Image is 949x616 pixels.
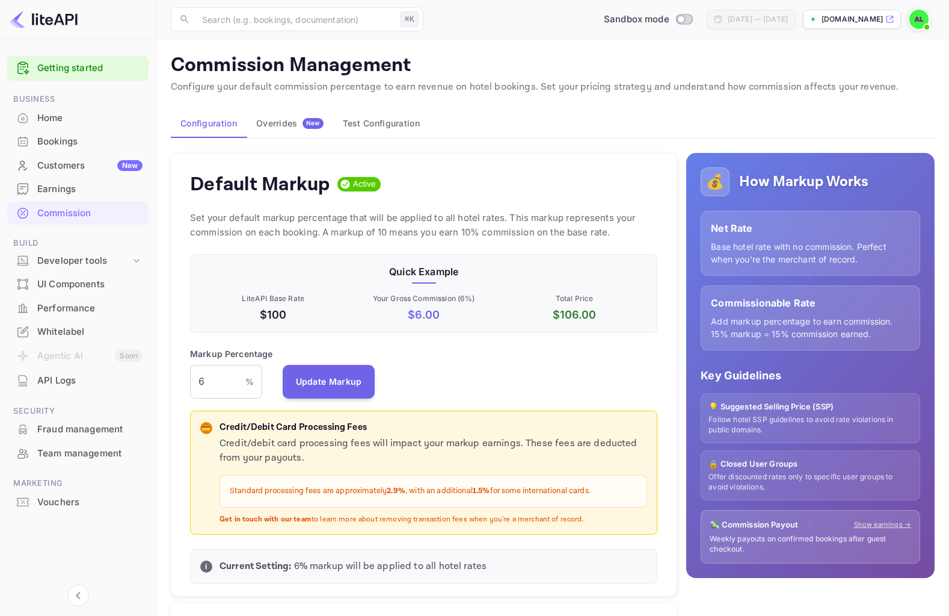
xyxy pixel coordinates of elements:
div: UI Components [37,278,143,291]
a: UI Components [7,273,149,295]
div: Vouchers [7,491,149,514]
p: 💸 Commission Payout [710,519,798,531]
div: Developer tools [7,250,149,272]
button: Test Configuration [333,109,429,138]
p: Base hotel rate with no commission. Perfect when you're the merchant of record. [711,240,910,266]
p: $ 106.00 [502,306,647,323]
img: LiteAPI logo [10,10,78,29]
p: 🔒 Closed User Groups [708,458,912,470]
div: Earnings [37,182,143,196]
a: Bookings [7,130,149,152]
span: Security [7,405,149,418]
strong: 1.5% [473,486,490,496]
p: LiteAPI Base Rate [200,293,346,304]
a: Commission [7,202,149,224]
p: Add markup percentage to earn commission. 15% markup = 15% commission earned. [711,315,910,340]
div: Commission [37,207,143,220]
p: 💡 Suggested Selling Price (SSP) [708,401,912,413]
p: $100 [200,306,346,323]
div: Team management [37,447,143,461]
span: New [303,119,324,127]
p: % [245,375,254,388]
div: [DATE] — [DATE] [728,14,788,25]
div: Team management [7,442,149,465]
a: Vouchers [7,491,149,513]
button: Update Markup [283,365,375,399]
div: Developer tools [37,254,131,268]
div: Whitelabel [7,320,149,344]
button: Collapse navigation [67,585,89,606]
a: API Logs [7,369,149,391]
a: Show earnings → [854,520,911,530]
div: Performance [7,297,149,320]
p: [DOMAIN_NAME] [822,14,883,25]
a: Whitelabel [7,320,149,343]
a: Earnings [7,178,149,200]
div: ⌘K [401,11,419,27]
p: i [205,561,207,572]
div: Switch to Production mode [599,13,697,26]
a: Team management [7,442,149,464]
p: Commissionable Rate [711,296,910,310]
span: Business [7,93,149,106]
p: Follow hotel SSP guidelines to avoid rate violations in public domains. [708,415,912,435]
h5: How Markup Works [739,172,868,191]
div: Vouchers [37,496,143,509]
p: Configure your default commission percentage to earn revenue on hotel bookings. Set your pricing ... [171,80,935,95]
p: Your Gross Commission ( 6 %) [351,293,496,304]
p: Key Guidelines [701,367,920,384]
div: Overrides [256,118,324,129]
div: New [117,160,143,171]
h4: Default Markup [190,172,330,196]
p: $ 6.00 [351,306,496,323]
p: Set your default markup percentage that will be applied to all hotel rates. This markup represent... [190,211,657,240]
div: API Logs [7,369,149,393]
p: Net Rate [711,221,910,235]
p: 6 % markup will be applied to all hotel rates [220,559,647,574]
p: Credit/debit card processing fees will impact your markup earnings. These fees are deducted from ... [220,437,647,465]
p: Commission Management [171,54,935,78]
a: CustomersNew [7,154,149,176]
a: Performance [7,297,149,319]
p: Credit/Debit Card Processing Fees [220,421,647,435]
span: Build [7,237,149,250]
p: Total Price [502,293,647,304]
strong: Get in touch with our team [220,515,312,524]
div: UI Components [7,273,149,296]
a: Home [7,107,149,129]
div: Earnings [7,178,149,201]
input: 0 [190,365,245,399]
div: Home [37,111,143,125]
strong: Current Setting: [220,560,291,573]
p: Quick Example [200,264,647,279]
p: to learn more about removing transaction fees when you're a merchant of record. [220,515,647,525]
div: API Logs [37,374,143,388]
img: Abdelhakim Ait Lafkih [909,10,929,29]
span: Sandbox mode [604,13,669,26]
p: Weekly payouts on confirmed bookings after guest checkout. [710,534,911,555]
a: Getting started [37,61,143,75]
div: Fraud management [37,423,143,437]
div: Whitelabel [37,325,143,339]
button: Configuration [171,109,247,138]
div: Bookings [7,130,149,154]
a: Fraud management [7,418,149,440]
span: Active [348,178,381,190]
p: Offer discounted rates only to specific user groups to avoid violations. [708,472,912,493]
span: Marketing [7,477,149,490]
strong: 2.9% [387,486,405,496]
div: CustomersNew [7,154,149,178]
p: Markup Percentage [190,347,273,360]
div: Home [7,107,149,130]
p: 💰 [706,171,724,193]
div: Commission [7,202,149,225]
div: Getting started [7,56,149,81]
div: Bookings [37,135,143,149]
div: Fraud management [7,418,149,441]
input: Search (e.g. bookings, documentation) [195,7,396,31]
div: Performance [37,302,143,316]
div: Customers [37,159,143,173]
p: 💳 [201,423,210,434]
p: Standard processing fees are approximately , with an additional for some international cards. [230,485,637,497]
